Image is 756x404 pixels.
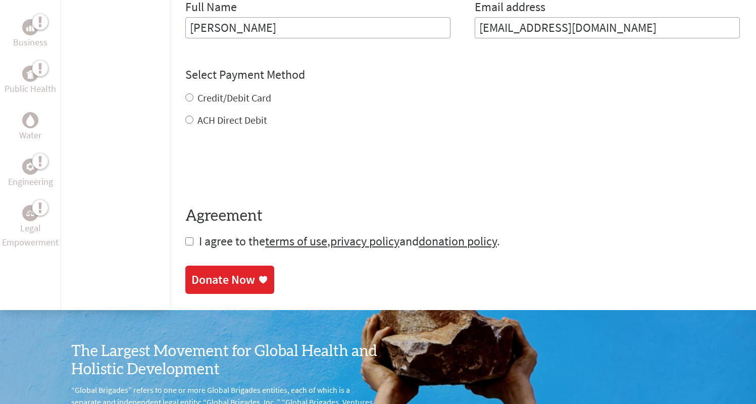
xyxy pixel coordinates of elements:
[475,17,740,38] input: Your Email
[2,205,59,249] a: Legal EmpowermentLegal Empowerment
[13,35,47,49] p: Business
[71,342,378,379] h3: The Largest Movement for Global Health and Holistic Development
[22,19,38,35] div: Business
[265,233,327,249] a: terms of use
[22,66,38,82] div: Public Health
[22,205,38,221] div: Legal Empowerment
[5,82,56,96] p: Public Health
[185,266,274,294] a: Donate Now
[26,210,34,216] img: Legal Empowerment
[19,128,41,142] p: Water
[26,69,34,79] img: Public Health
[185,207,740,225] h4: Agreement
[8,159,53,189] a: EngineeringEngineering
[330,233,399,249] a: privacy policy
[197,91,271,104] label: Credit/Debit Card
[2,221,59,249] p: Legal Empowerment
[13,19,47,49] a: BusinessBusiness
[5,66,56,96] a: Public HealthPublic Health
[8,175,53,189] p: Engineering
[191,272,255,288] div: Donate Now
[26,23,34,31] img: Business
[185,147,339,187] iframe: reCAPTCHA
[26,115,34,126] img: Water
[19,112,41,142] a: WaterWater
[199,233,500,249] span: I agree to the , and .
[185,67,740,83] h4: Select Payment Method
[197,114,267,126] label: ACH Direct Debit
[185,17,450,38] input: Enter Full Name
[22,112,38,128] div: Water
[26,163,34,171] img: Engineering
[419,233,497,249] a: donation policy
[22,159,38,175] div: Engineering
